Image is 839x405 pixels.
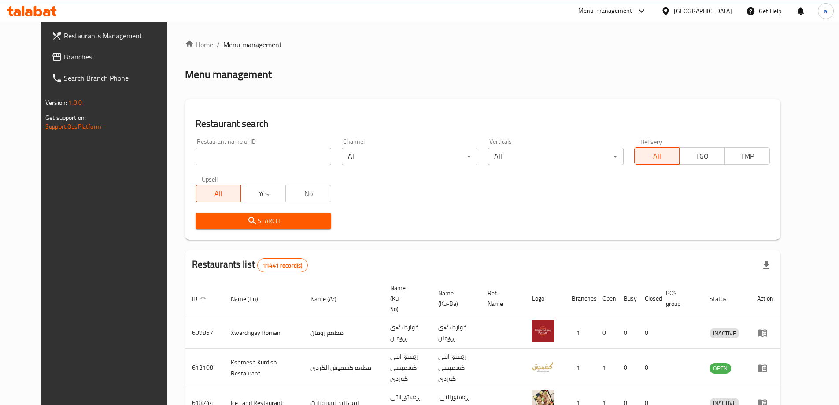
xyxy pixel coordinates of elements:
[756,255,777,276] div: Export file
[303,349,383,387] td: مطعم كشميش الكردي
[565,317,595,349] td: 1
[438,288,470,309] span: Name (Ku-Ba)
[185,317,224,349] td: 609857
[240,185,286,202] button: Yes
[638,280,659,317] th: Closed
[258,261,307,270] span: 11441 record(s)
[44,25,181,46] a: Restaurants Management
[565,280,595,317] th: Branches
[200,187,237,200] span: All
[640,138,662,145] label: Delivery
[192,258,308,272] h2: Restaurants list
[679,147,724,165] button: TGO
[45,112,86,123] span: Get support on:
[64,30,174,41] span: Restaurants Management
[757,363,773,373] div: Menu
[257,258,308,272] div: Total records count
[595,280,617,317] th: Open
[617,349,638,387] td: 0
[532,355,554,377] img: Kshmesh Kurdish Restaurant
[683,150,721,163] span: TGO
[342,148,477,165] div: All
[45,121,101,132] a: Support.OpsPlatform
[196,148,331,165] input: Search for restaurant name or ID..
[638,317,659,349] td: 0
[185,39,780,50] nav: breadcrumb
[185,67,272,82] h2: Menu management
[488,288,514,309] span: Ref. Name
[710,363,731,373] span: OPEN
[634,147,680,165] button: All
[224,317,303,349] td: Xwardngay Roman
[303,317,383,349] td: مطعم رومان
[824,6,827,16] span: a
[617,317,638,349] td: 0
[185,39,213,50] a: Home
[710,328,739,338] span: INACTIVE
[68,97,82,108] span: 1.0.0
[44,46,181,67] a: Branches
[383,349,431,387] td: رێستۆرانتی کشمیشى كوردى
[217,39,220,50] li: /
[224,349,303,387] td: Kshmesh Kurdish Restaurant
[431,349,480,387] td: رێستۆرانتی کشمیشى كوردى
[431,317,480,349] td: خواردنگەی ڕۆمان
[192,294,209,304] span: ID
[710,294,738,304] span: Status
[674,6,732,16] div: [GEOGRAPHIC_DATA]
[196,213,331,229] button: Search
[638,349,659,387] td: 0
[390,282,421,314] span: Name (Ku-So)
[578,6,632,16] div: Menu-management
[223,39,282,50] span: Menu management
[565,349,595,387] td: 1
[202,176,218,182] label: Upsell
[383,317,431,349] td: خواردنگەی ڕۆمان
[757,327,773,338] div: Menu
[310,294,348,304] span: Name (Ar)
[196,185,241,202] button: All
[285,185,331,202] button: No
[44,67,181,89] a: Search Branch Phone
[595,317,617,349] td: 0
[666,288,692,309] span: POS group
[244,187,282,200] span: Yes
[750,280,780,317] th: Action
[525,280,565,317] th: Logo
[196,117,770,130] h2: Restaurant search
[595,349,617,387] td: 1
[203,216,324,227] span: Search
[45,97,67,108] span: Version:
[728,150,766,163] span: TMP
[185,349,224,387] td: 613108
[724,147,770,165] button: TMP
[532,320,554,342] img: Xwardngay Roman
[488,148,624,165] div: All
[638,150,676,163] span: All
[231,294,270,304] span: Name (En)
[289,187,327,200] span: No
[64,52,174,62] span: Branches
[617,280,638,317] th: Busy
[64,73,174,83] span: Search Branch Phone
